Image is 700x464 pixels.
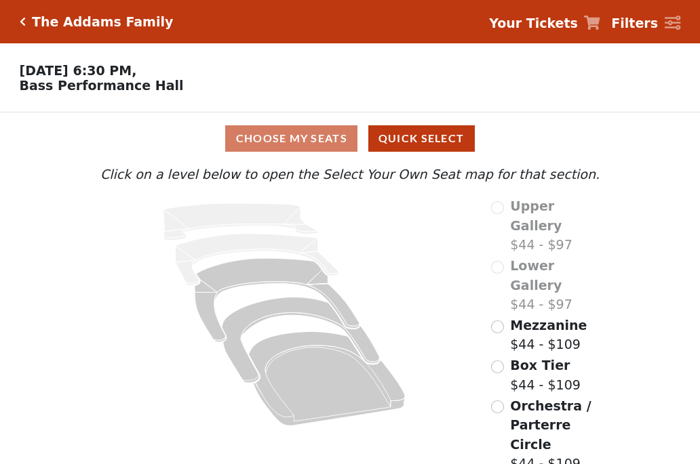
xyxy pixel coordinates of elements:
label: $44 - $109 [510,316,587,354]
strong: Filters [611,16,658,30]
path: Lower Gallery - Seats Available: 0 [176,234,339,285]
span: Box Tier [510,358,570,373]
a: Click here to go back to filters [20,17,26,26]
a: Filters [611,14,680,33]
span: Orchestra / Parterre Circle [510,398,591,452]
button: Quick Select [368,125,475,152]
span: Upper Gallery [510,198,562,233]
label: $44 - $97 [510,196,603,255]
path: Upper Gallery - Seats Available: 0 [163,203,318,240]
h5: The Addams Family [32,14,173,30]
path: Orchestra / Parterre Circle - Seats Available: 147 [249,332,406,426]
span: Lower Gallery [510,258,562,293]
p: Click on a level below to open the Select Your Own Seat map for that section. [97,165,603,184]
label: $44 - $109 [510,356,581,394]
strong: Your Tickets [489,16,578,30]
span: Mezzanine [510,318,587,333]
label: $44 - $97 [510,256,603,314]
a: Your Tickets [489,14,600,33]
